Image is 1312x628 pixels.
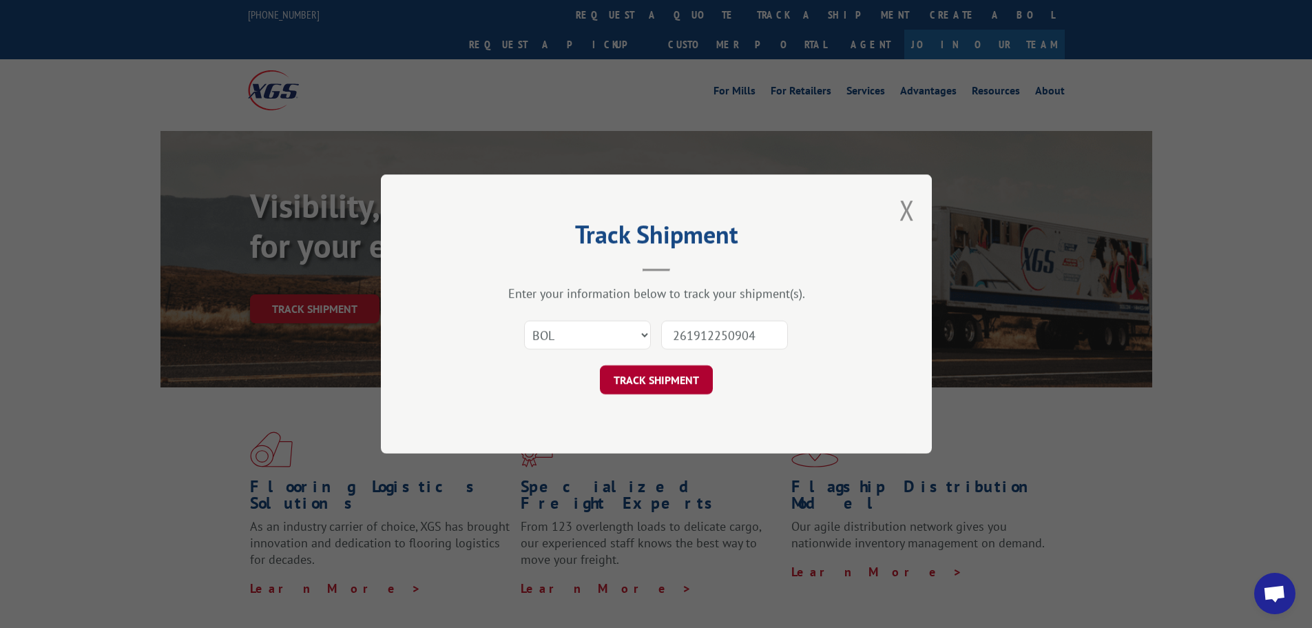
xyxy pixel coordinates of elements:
input: Number(s) [661,321,788,350]
button: Close modal [899,192,915,228]
button: TRACK SHIPMENT [600,365,713,394]
h2: Track Shipment [450,225,863,251]
div: Open chat [1254,573,1295,614]
div: Enter your information below to track your shipment(s). [450,285,863,301]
